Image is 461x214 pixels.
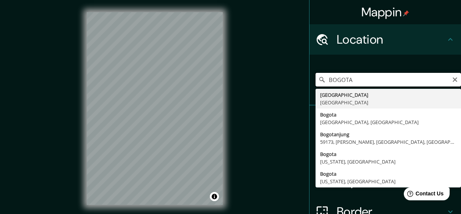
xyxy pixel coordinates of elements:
[320,99,456,106] div: [GEOGRAPHIC_DATA]
[320,138,456,146] div: 59173, [PERSON_NAME], [GEOGRAPHIC_DATA], [GEOGRAPHIC_DATA]
[394,184,453,206] iframe: Help widget launcher
[316,73,461,87] input: Pick your city or area
[309,105,461,136] div: Pins
[320,91,456,99] div: [GEOGRAPHIC_DATA]
[309,136,461,166] div: Style
[320,131,456,138] div: Bogotanjung
[320,111,456,118] div: Bogota
[403,10,409,16] img: pin-icon.png
[320,118,456,126] div: [GEOGRAPHIC_DATA], [GEOGRAPHIC_DATA]
[320,158,456,165] div: [US_STATE], [GEOGRAPHIC_DATA]
[337,32,446,47] h4: Location
[320,178,456,185] div: [US_STATE], [GEOGRAPHIC_DATA]
[87,12,223,205] canvas: Map
[452,76,458,83] button: Clear
[361,5,409,20] h4: Mappin
[210,192,219,201] button: Toggle attribution
[320,150,456,158] div: Bogota
[337,174,446,189] h4: Layout
[309,166,461,197] div: Layout
[309,24,461,55] div: Location
[320,170,456,178] div: Bogota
